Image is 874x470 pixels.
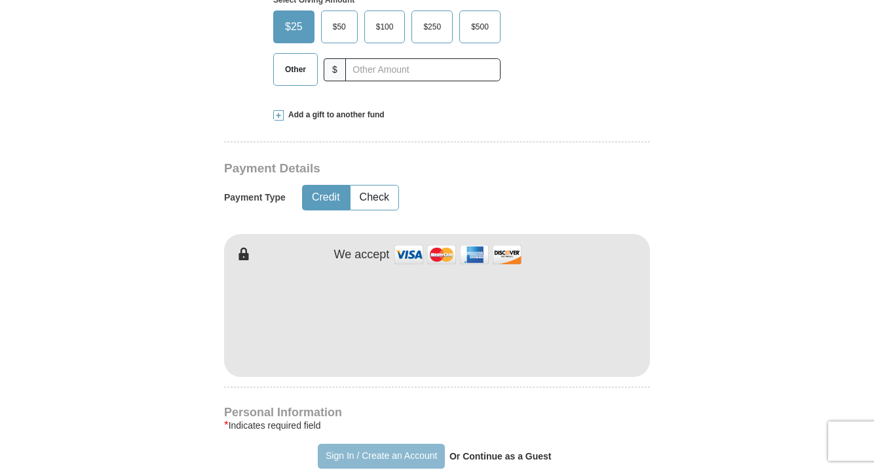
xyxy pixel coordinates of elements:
[345,58,501,81] input: Other Amount
[417,17,447,37] span: $250
[326,17,352,37] span: $50
[449,451,552,461] strong: Or Continue as a Guest
[224,161,558,176] h3: Payment Details
[351,186,398,210] button: Check
[324,58,346,81] span: $
[278,60,313,79] span: Other
[224,407,650,418] h4: Personal Information
[334,248,390,262] h4: We accept
[318,444,444,469] button: Sign In / Create an Account
[224,418,650,433] div: Indicates required field
[284,109,385,121] span: Add a gift to another fund
[278,17,309,37] span: $25
[465,17,495,37] span: $500
[392,241,523,269] img: credit cards accepted
[370,17,400,37] span: $100
[224,192,286,203] h5: Payment Type
[303,186,349,210] button: Credit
